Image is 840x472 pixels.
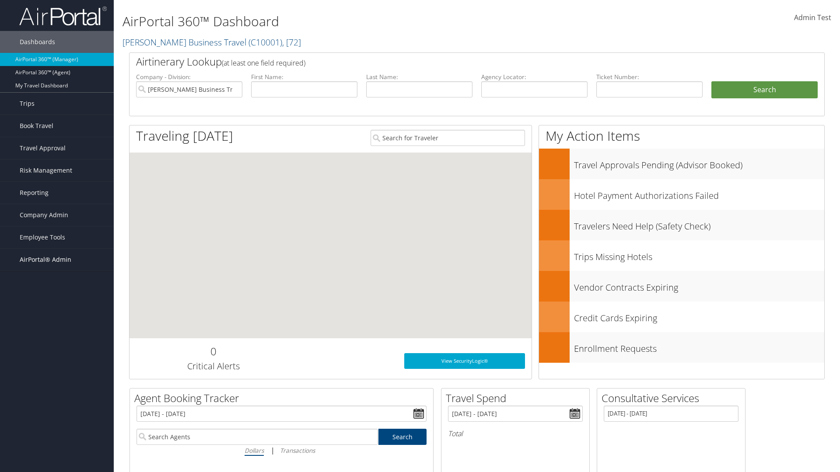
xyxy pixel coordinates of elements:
span: Company Admin [20,204,68,226]
button: Search [711,81,818,99]
h2: 0 [136,344,290,359]
input: Search Agents [136,429,378,445]
a: Admin Test [794,4,831,31]
h1: Traveling [DATE] [136,127,233,145]
i: Transactions [280,446,315,455]
a: Hotel Payment Authorizations Failed [539,179,824,210]
span: AirPortal® Admin [20,249,71,271]
span: (at least one field required) [222,58,305,68]
label: First Name: [251,73,357,81]
span: ( C10001 ) [248,36,282,48]
span: Risk Management [20,160,72,181]
a: [PERSON_NAME] Business Travel [122,36,301,48]
a: Travelers Need Help (Safety Check) [539,210,824,240]
i: Dollars [245,446,264,455]
input: Search for Traveler [371,130,525,146]
h3: Enrollment Requests [574,338,824,355]
h6: Total [448,429,583,438]
h3: Credit Cards Expiring [574,308,824,324]
span: Dashboards [20,31,55,53]
h3: Trips Missing Hotels [574,246,824,263]
label: Company - Division: [136,73,242,81]
a: Credit Cards Expiring [539,302,824,332]
a: Vendor Contracts Expiring [539,271,824,302]
h3: Critical Alerts [136,360,290,372]
span: , [ 72 ] [282,36,301,48]
h1: AirPortal 360™ Dashboard [122,12,595,31]
label: Agency Locator: [481,73,588,81]
img: airportal-logo.png [19,6,107,26]
h3: Travel Approvals Pending (Advisor Booked) [574,155,824,171]
span: Trips [20,93,35,115]
span: Employee Tools [20,226,65,248]
h2: Travel Spend [446,391,589,406]
a: Trips Missing Hotels [539,240,824,271]
h2: Agent Booking Tracker [134,391,433,406]
label: Last Name: [366,73,472,81]
label: Ticket Number: [596,73,703,81]
span: Book Travel [20,115,53,137]
a: Travel Approvals Pending (Advisor Booked) [539,149,824,179]
h2: Consultative Services [602,391,745,406]
h2: Airtinerary Lookup [136,54,760,69]
span: Reporting [20,182,49,204]
a: Enrollment Requests [539,332,824,363]
h3: Vendor Contracts Expiring [574,277,824,294]
h3: Hotel Payment Authorizations Failed [574,185,824,202]
span: Travel Approval [20,137,66,159]
a: Search [378,429,427,445]
h1: My Action Items [539,127,824,145]
h3: Travelers Need Help (Safety Check) [574,216,824,233]
a: View SecurityLogic® [404,353,525,369]
div: | [136,445,427,456]
span: Admin Test [794,13,831,22]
